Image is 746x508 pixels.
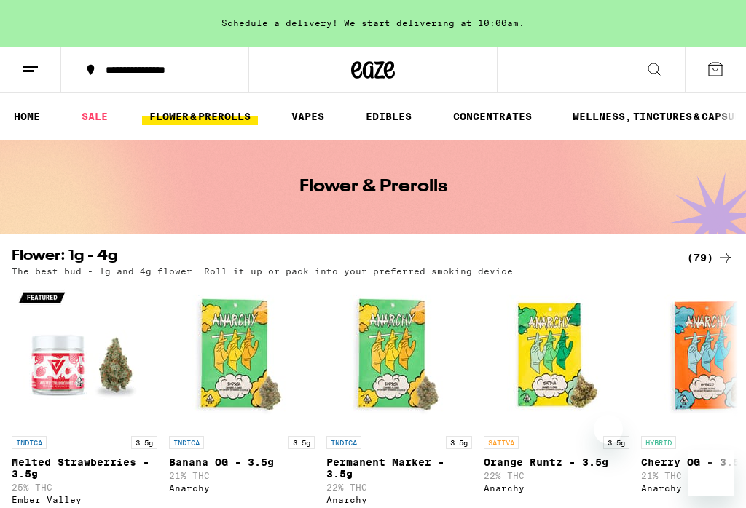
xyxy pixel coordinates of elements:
[326,436,361,449] p: INDICA
[169,471,315,480] p: 21% THC
[484,483,629,493] div: Anarchy
[326,483,472,492] p: 22% THC
[12,249,663,266] h2: Flower: 1g - 4g
[169,456,315,468] p: Banana OG - 3.5g
[484,456,629,468] p: Orange Runtz - 3.5g
[131,436,157,449] p: 3.5g
[594,415,623,444] iframe: Close message
[12,283,157,429] img: Ember Valley - Melted Strawberries - 3.5g
[7,108,47,125] a: HOME
[169,283,315,429] img: Anarchy - Banana OG - 3.5g
[12,266,519,276] p: The best bud - 1g and 4g flower. Roll it up or pack into your preferred smoking device.
[358,108,419,125] a: EDIBLES
[142,108,258,125] a: FLOWER & PREROLLS
[484,283,629,429] img: Anarchy - Orange Runtz - 3.5g
[169,483,315,493] div: Anarchy
[169,436,204,449] p: INDICA
[484,471,629,480] p: 22% THC
[326,495,472,504] div: Anarchy
[326,456,472,480] p: Permanent Marker - 3.5g
[12,483,157,492] p: 25% THC
[12,456,157,480] p: Melted Strawberries - 3.5g
[299,178,447,196] h1: Flower & Prerolls
[288,436,315,449] p: 3.5g
[446,436,472,449] p: 3.5g
[12,495,157,504] div: Ember Valley
[12,436,47,449] p: INDICA
[446,108,539,125] a: CONCENTRATES
[326,283,472,429] img: Anarchy - Permanent Marker - 3.5g
[688,450,734,496] iframe: Button to launch messaging window
[484,436,519,449] p: SATIVA
[687,249,734,266] a: (79)
[284,108,331,125] a: VAPES
[74,108,115,125] a: SALE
